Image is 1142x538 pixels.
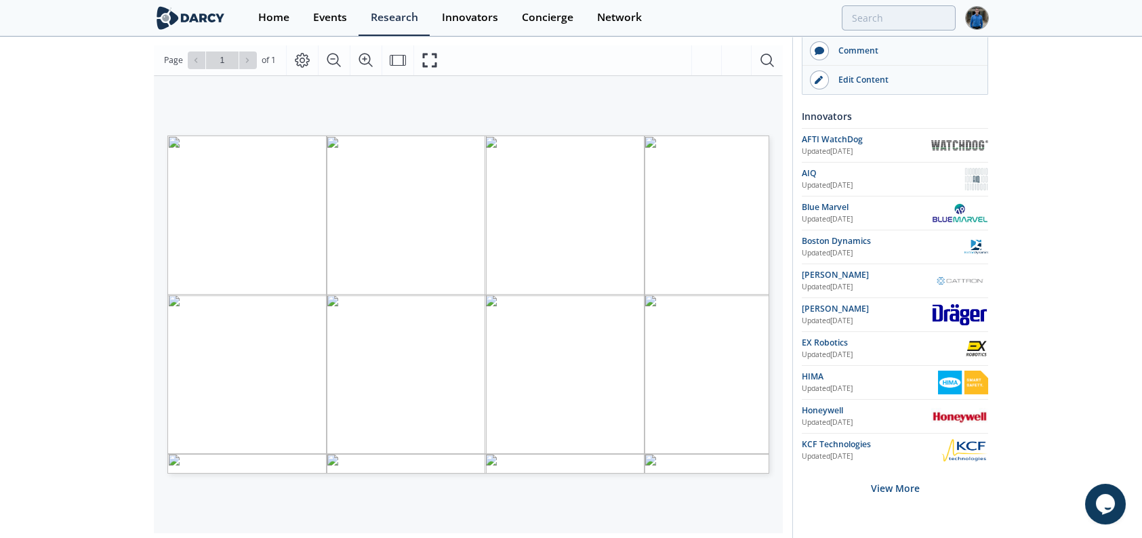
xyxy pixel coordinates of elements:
div: Updated [DATE] [802,180,964,191]
div: Home [258,12,289,23]
iframe: chat widget [1085,484,1128,524]
img: AIQ [964,167,988,191]
a: HIMA Updated[DATE] HIMA [802,371,988,394]
div: AFTI WatchDog [802,133,931,146]
div: Updated [DATE] [802,214,932,225]
img: Boston Dynamics [964,235,988,259]
div: Updated [DATE] [802,316,931,327]
img: logo-wide.svg [154,6,228,30]
div: Events [313,12,347,23]
div: EX Robotics [802,337,964,349]
div: Blue Marvel [802,201,932,213]
img: Cattron [931,274,988,288]
a: KCF Technologies Updated[DATE] KCF Technologies [802,438,988,462]
img: Dräger [931,303,988,327]
input: Advanced Search [842,5,956,30]
div: Edit Content [829,74,981,86]
div: AIQ [802,167,964,180]
a: [PERSON_NAME] Updated[DATE] Cattron [802,269,988,293]
a: AFTI WatchDog Updated[DATE] AFTI WatchDog [802,133,988,157]
div: Updated [DATE] [802,451,941,462]
a: Boston Dynamics Updated[DATE] Boston Dynamics [802,235,988,259]
a: Blue Marvel Updated[DATE] Blue Marvel [802,201,988,225]
a: AIQ Updated[DATE] AIQ [802,167,988,191]
img: KCF Technologies [941,438,988,462]
div: Concierge [522,12,573,23]
img: EX Robotics [964,337,988,360]
div: View More [802,467,988,510]
img: AFTI WatchDog [931,140,988,150]
div: Updated [DATE] [802,417,931,428]
img: Honeywell [931,408,988,425]
div: Innovators [802,104,988,128]
a: EX Robotics Updated[DATE] EX Robotics [802,337,988,360]
div: Research [371,12,418,23]
div: Updated [DATE] [802,248,964,259]
div: Network [597,12,642,23]
div: Boston Dynamics [802,235,964,247]
img: HIMA [938,371,988,394]
div: Comment [829,45,981,57]
div: Updated [DATE] [802,350,964,360]
div: Honeywell [802,405,931,417]
a: Honeywell Updated[DATE] Honeywell [802,405,988,428]
a: [PERSON_NAME] Updated[DATE] Dräger [802,303,988,327]
div: HIMA [802,371,938,383]
div: KCF Technologies [802,438,941,451]
div: [PERSON_NAME] [802,303,931,315]
div: [PERSON_NAME] [802,269,931,281]
img: Profile [965,6,989,30]
div: Updated [DATE] [802,282,931,293]
div: Updated [DATE] [802,384,938,394]
img: Blue Marvel [932,201,988,225]
div: Updated [DATE] [802,146,931,157]
a: Edit Content [802,66,987,94]
div: Innovators [442,12,498,23]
